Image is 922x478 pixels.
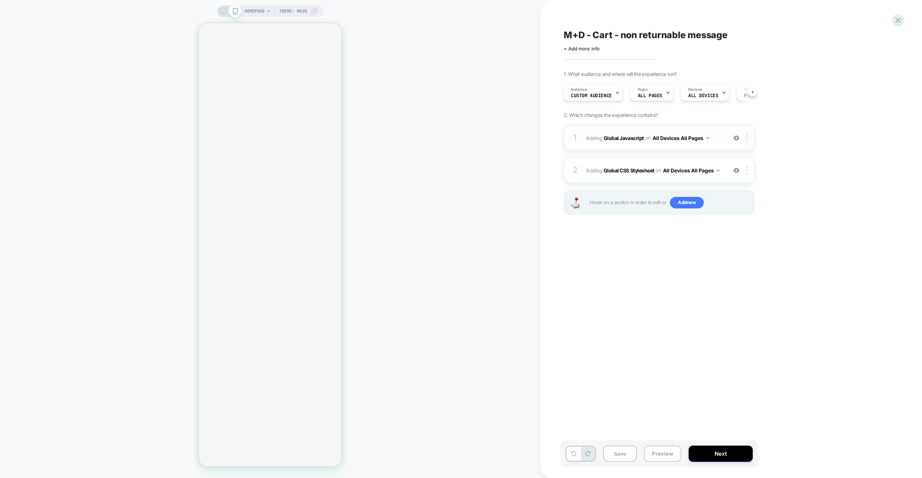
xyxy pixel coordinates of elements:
span: 1. What audience and where will the experience run? [564,71,676,77]
button: All Devices All Pages [663,165,720,176]
button: Preview [644,446,681,462]
span: Devices [688,87,702,92]
span: Custom Audience [571,93,612,98]
span: 2. Which changes the experience contains? [564,112,658,118]
span: Pages [638,87,648,92]
span: Hover on a section in order to edit or [590,197,750,208]
span: Page Load [744,93,769,98]
span: Audience [571,87,587,92]
button: Save [603,446,637,462]
img: crossed eye [733,135,739,141]
div: 2 [572,163,579,177]
span: Trigger [744,87,758,92]
span: M+D - Cart - non returnable message [564,30,728,40]
button: All Devices All Pages [653,133,709,143]
img: close [746,166,748,174]
span: on [655,166,661,175]
span: on [645,133,650,142]
span: Adding [586,133,723,143]
span: Adding [586,165,723,176]
span: + Add more info [564,46,600,51]
span: ALL DEVICES [688,93,718,98]
div: 1 [572,131,579,145]
span: HOMEPAGE [245,5,265,17]
img: Joystick [568,197,582,208]
span: ALL PAGES [638,93,662,98]
span: Theme: MAIN [279,5,307,17]
b: Global Javascript [604,135,644,141]
img: down arrow [706,137,709,139]
button: Next [689,446,753,462]
span: Add new [670,197,704,208]
img: down arrow [717,170,720,171]
img: close [746,134,748,142]
img: crossed eye [733,167,739,173]
b: Global CSS Stylesheet [604,167,654,173]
